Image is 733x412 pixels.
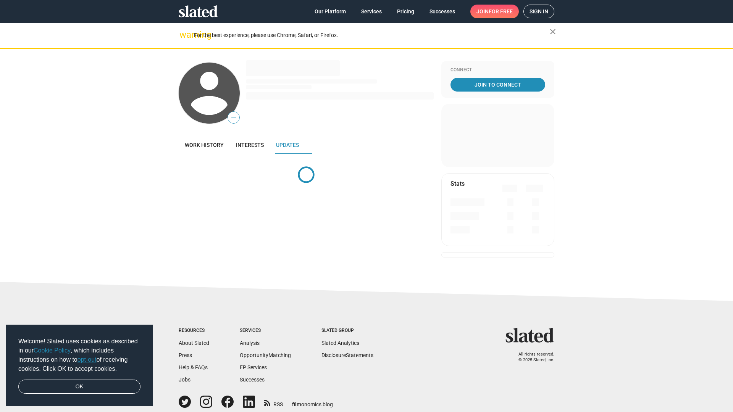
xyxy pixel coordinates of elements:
a: Services [355,5,388,18]
div: Services [240,328,291,334]
a: Sign in [523,5,554,18]
a: Interests [230,136,270,154]
a: Successes [423,5,461,18]
span: Sign in [530,5,548,18]
a: opt-out [77,356,97,363]
a: Analysis [240,340,260,346]
a: RSS [264,396,283,408]
a: EP Services [240,364,267,370]
a: Joinfor free [470,5,519,18]
a: dismiss cookie message [18,380,140,394]
span: Work history [185,142,224,148]
a: Our Platform [308,5,352,18]
span: Updates [276,142,299,148]
a: DisclosureStatements [321,352,373,358]
span: — [228,113,239,123]
a: Work history [179,136,230,154]
p: All rights reserved. © 2025 Slated, Inc. [510,352,554,363]
a: Cookie Policy [34,347,71,354]
a: Help & FAQs [179,364,208,370]
div: cookieconsent [6,325,153,406]
div: For the best experience, please use Chrome, Safari, or Firefox. [194,30,550,40]
a: Updates [270,136,305,154]
span: Pricing [397,5,414,18]
span: film [292,401,301,407]
a: OpportunityMatching [240,352,291,358]
a: Pricing [391,5,420,18]
span: for free [489,5,513,18]
span: Interests [236,142,264,148]
span: Join To Connect [452,78,544,92]
span: Join [476,5,513,18]
a: Join To Connect [450,78,545,92]
a: filmonomics blog [292,395,333,408]
span: Successes [429,5,455,18]
div: Resources [179,328,209,334]
div: Slated Group [321,328,373,334]
a: Press [179,352,192,358]
span: Services [361,5,382,18]
a: Successes [240,377,265,383]
span: Our Platform [315,5,346,18]
mat-icon: warning [179,30,189,39]
a: About Slated [179,340,209,346]
span: Welcome! Slated uses cookies as described in our , which includes instructions on how to of recei... [18,337,140,373]
mat-card-title: Stats [450,180,465,188]
a: Jobs [179,377,191,383]
a: Slated Analytics [321,340,359,346]
mat-icon: close [548,27,557,36]
div: Connect [450,67,545,73]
